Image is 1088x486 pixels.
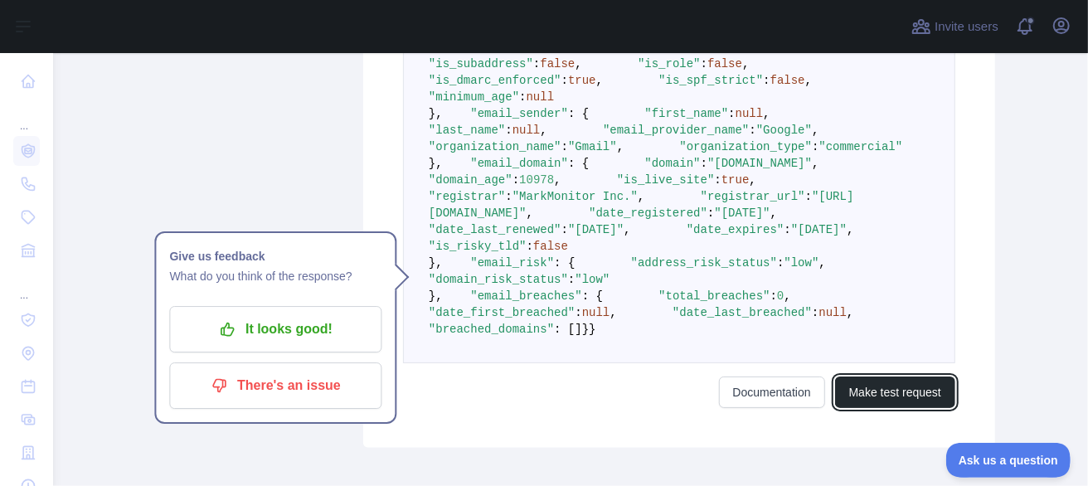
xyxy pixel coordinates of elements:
[169,362,381,409] button: There's an issue
[561,140,568,153] span: :
[429,140,561,153] span: "organization_name"
[617,173,715,187] span: "is_live_site"
[554,173,561,187] span: ,
[707,207,714,220] span: :
[701,190,805,203] span: "registrar_url"
[638,190,644,203] span: ,
[568,140,617,153] span: "Gmail"
[505,190,512,203] span: :
[603,124,749,137] span: "email_provider_name"
[736,107,764,120] span: null
[582,306,610,319] span: null
[575,57,581,70] span: ,
[707,57,742,70] span: false
[589,323,595,336] span: }
[554,323,582,336] span: : []
[638,57,701,70] span: "is_role"
[777,256,784,270] span: :
[582,323,589,336] span: }
[728,107,735,120] span: :
[182,315,369,343] p: It looks good!
[527,240,533,253] span: :
[561,223,568,236] span: :
[935,17,998,36] span: Invite users
[805,74,812,87] span: ,
[470,157,568,170] span: "email_domain"
[721,173,750,187] span: true
[763,74,770,87] span: :
[568,157,589,170] span: : {
[763,107,770,120] span: ,
[429,256,443,270] span: },
[701,157,707,170] span: :
[429,124,505,137] span: "last_name"
[750,173,756,187] span: ,
[554,256,575,270] span: : {
[756,124,812,137] span: "Google"
[512,124,541,137] span: null
[770,289,777,303] span: :
[819,306,848,319] span: null
[519,173,554,187] span: 10978
[624,223,630,236] span: ,
[742,57,749,70] span: ,
[679,140,812,153] span: "organization_type"
[812,157,818,170] span: ,
[505,124,512,137] span: :
[429,74,561,87] span: "is_dmarc_enforced"
[819,256,826,270] span: ,
[631,256,777,270] span: "address_risk_status"
[658,289,770,303] span: "total_breaches"
[582,289,603,303] span: : {
[715,173,721,187] span: :
[777,289,784,303] span: 0
[429,306,575,319] span: "date_first_breached"
[527,90,555,104] span: null
[568,223,624,236] span: "[DATE]"
[429,157,443,170] span: },
[182,372,369,400] p: There's an issue
[561,74,568,87] span: :
[13,100,40,133] div: ...
[470,107,568,120] span: "email_sender"
[673,306,812,319] span: "date_last_breached"
[429,190,505,203] span: "registrar"
[169,266,381,286] p: What do you think of the response?
[707,157,812,170] span: "[DOMAIN_NAME]"
[784,289,791,303] span: ,
[946,443,1071,478] iframe: Toggle Customer Support
[429,90,519,104] span: "minimum_age"
[750,124,756,137] span: :
[533,240,568,253] span: false
[429,273,568,286] span: "domain_risk_status"
[568,273,575,286] span: :
[835,377,955,408] button: Make test request
[589,207,707,220] span: "date_registered"
[512,173,519,187] span: :
[791,223,847,236] span: "[DATE]"
[617,140,624,153] span: ,
[770,74,805,87] span: false
[784,256,819,270] span: "low"
[568,107,589,120] span: : {
[429,57,533,70] span: "is_subaddress"
[540,57,575,70] span: false
[847,306,853,319] span: ,
[805,190,812,203] span: :
[812,124,818,137] span: ,
[429,289,443,303] span: },
[512,190,638,203] span: "MarkMonitor Inc."
[169,246,381,266] h1: Give us feedback
[644,157,700,170] span: "domain"
[819,140,903,153] span: "commercial"
[429,107,443,120] span: },
[714,207,770,220] span: "[DATE]"
[847,223,853,236] span: ,
[575,273,610,286] span: "low"
[519,90,526,104] span: :
[687,223,784,236] span: "date_expires"
[169,306,381,352] button: It looks good!
[644,107,728,120] span: "first_name"
[770,207,777,220] span: ,
[908,13,1002,40] button: Invite users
